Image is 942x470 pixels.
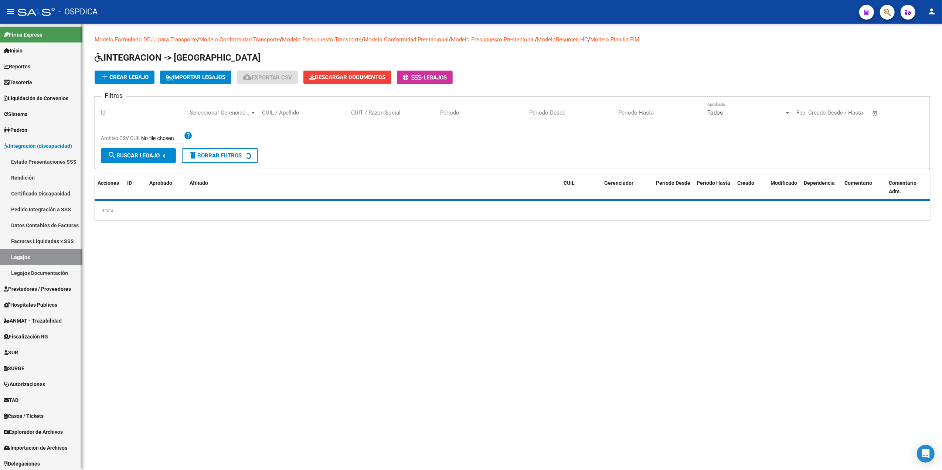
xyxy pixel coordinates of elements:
datatable-header-cell: Dependencia [801,175,841,200]
span: - [403,74,424,81]
span: Todos [707,109,723,116]
mat-icon: search [108,151,116,160]
a: ModeloResumen HC [537,36,588,43]
datatable-header-cell: Modificado [768,175,801,200]
span: Importación de Archivos [4,444,67,452]
button: Open calendar [871,109,880,117]
span: Seleccionar Gerenciador [190,109,250,116]
span: Autorizaciones [4,380,45,388]
datatable-header-cell: Comentario [841,175,886,200]
span: Crear Legajo [101,74,149,81]
span: Sistema [4,110,28,118]
input: Fecha inicio [796,109,826,116]
input: Archivo CSV CUIL [141,135,184,142]
span: Periodo Hasta [697,180,730,186]
datatable-header-cell: Comentario Adm. [886,175,930,200]
button: IMPORTAR LEGAJOS [160,71,231,84]
datatable-header-cell: Aprobado [146,175,176,200]
datatable-header-cell: Acciones [95,175,124,200]
span: Descargar Documentos [309,74,385,81]
span: Borrar Filtros [188,152,242,159]
span: Gerenciador [604,180,633,186]
div: Open Intercom Messenger [917,445,935,463]
div: 0 total [95,201,930,220]
span: ANMAT - Trazabilidad [4,317,62,325]
span: Padrón [4,126,27,134]
button: Buscar Legajo [101,148,176,163]
span: Casos / Tickets [4,412,44,420]
button: Descargar Documentos [303,71,391,84]
datatable-header-cell: CUIL [561,175,601,200]
span: Exportar CSV [243,74,292,81]
span: Firma Express [4,31,42,39]
span: Archivo CSV CUIL [101,135,141,141]
a: Modelo Presupuesto Transporte [282,36,361,43]
a: Modelo Conformidad Prestacional [364,36,449,43]
button: Exportar CSV [237,71,298,84]
span: Buscar Legajo [108,152,160,159]
a: Modelo Formulario DDJJ para Transporte [95,36,197,43]
span: Periodo Desde [656,180,690,186]
mat-icon: cloud_download [243,73,252,82]
datatable-header-cell: Gerenciador [601,175,653,200]
mat-icon: help [184,131,193,140]
span: Prestadores / Proveedores [4,285,71,293]
span: Dependencia [804,180,835,186]
button: Crear Legajo [95,71,154,84]
mat-icon: person [927,7,936,16]
mat-icon: menu [6,7,15,16]
span: Tesorería [4,78,32,86]
span: Hospitales Públicos [4,301,57,309]
a: Modelo Conformidad Transporte [199,36,280,43]
span: IMPORTAR LEGAJOS [166,74,225,81]
span: Comentario [844,180,872,186]
div: / / / / / / [95,35,930,220]
span: Delegaciones [4,460,40,468]
span: Aprobado [149,180,172,186]
span: CUIL [564,180,575,186]
span: Creado [737,180,754,186]
span: TAD [4,396,18,404]
span: - OSPDICA [58,4,98,20]
mat-icon: delete [188,151,197,160]
mat-icon: add [101,72,109,81]
datatable-header-cell: Periodo Desde [653,175,694,200]
span: Explorador de Archivos [4,428,63,436]
span: INTEGRACION -> [GEOGRAPHIC_DATA] [95,52,261,63]
datatable-header-cell: Periodo Hasta [694,175,734,200]
span: Integración (discapacidad) [4,142,72,150]
span: Fiscalización RG [4,333,48,341]
span: ID [127,180,132,186]
span: SUR [4,348,18,357]
span: Inicio [4,47,23,55]
span: Reportes [4,62,30,71]
a: Modelo Planilla FIM [590,36,639,43]
span: SURGE [4,364,24,372]
datatable-header-cell: Creado [734,175,768,200]
span: Modificado [771,180,797,186]
span: Legajos [424,74,447,81]
span: Comentario Adm. [889,180,917,194]
input: Fecha fin [833,109,869,116]
datatable-header-cell: Afiliado [187,175,561,200]
span: Acciones [98,180,119,186]
span: Afiliado [190,180,208,186]
button: Borrar Filtros [182,148,258,163]
h3: Filtros [101,91,126,101]
a: Modelo Presupuesto Prestacional [451,36,535,43]
button: -Legajos [397,71,453,84]
span: Liquidación de Convenios [4,94,68,102]
datatable-header-cell: ID [124,175,146,200]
